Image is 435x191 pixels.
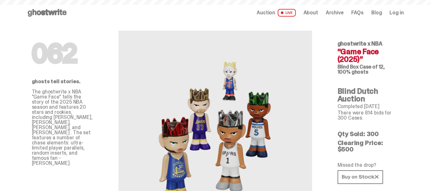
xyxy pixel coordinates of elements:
[338,163,399,168] p: Missed the drop?
[389,10,403,15] a: Log in
[338,48,399,63] h4: “Game Face (2025)”
[338,131,399,137] p: Qty Sold: 300
[303,10,318,15] a: About
[338,87,399,103] h4: Blind Dutch Auction
[32,89,93,166] p: The ghostwrite x NBA "Game Face" tells the story of the 2025 NBA season and features 20 stars and...
[338,63,385,75] span: Blind Box Case of 12, 100% ghosts
[338,140,399,152] p: Clearing Price: $500
[278,9,296,17] span: LIVE
[338,40,382,48] span: ghostwrite x NBA
[326,10,344,15] a: Archive
[32,41,93,66] h1: 062
[338,104,399,109] p: Completed [DATE]
[371,10,382,15] a: Blog
[338,110,399,121] p: There were 814 bids for 300 Cases.
[351,10,364,15] a: FAQs
[257,10,275,15] span: Auction
[257,9,296,17] a: Auction LIVE
[32,79,93,84] p: ghosts tell stories.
